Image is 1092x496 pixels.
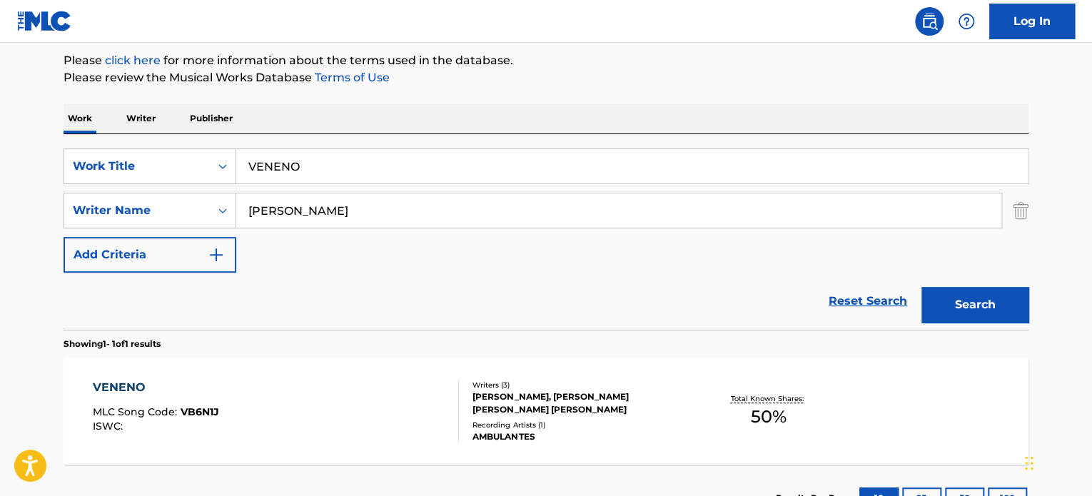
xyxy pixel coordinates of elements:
[921,13,938,30] img: search
[989,4,1075,39] a: Log In
[64,148,1028,330] form: Search Form
[181,405,219,418] span: VB6N1J
[64,103,96,133] p: Work
[105,54,161,67] a: click here
[952,7,981,36] div: Help
[730,393,807,404] p: Total Known Shares:
[64,52,1028,69] p: Please for more information about the terms used in the database.
[1013,193,1028,228] img: Delete Criterion
[472,430,688,443] div: AMBULANTES
[921,287,1028,323] button: Search
[312,71,390,84] a: Terms of Use
[472,380,688,390] div: Writers ( 3 )
[821,285,914,317] a: Reset Search
[122,103,160,133] p: Writer
[915,7,944,36] a: Public Search
[751,404,787,430] span: 50 %
[64,338,161,350] p: Showing 1 - 1 of 1 results
[93,379,219,396] div: VENENO
[472,420,688,430] div: Recording Artists ( 1 )
[64,237,236,273] button: Add Criteria
[93,420,126,432] span: ISWC :
[1021,427,1092,496] iframe: Chat Widget
[73,158,201,175] div: Work Title
[93,405,181,418] span: MLC Song Code :
[1025,442,1033,485] div: Drag
[958,13,975,30] img: help
[64,358,1028,465] a: VENENOMLC Song Code:VB6N1JISWC:Writers (3)[PERSON_NAME], [PERSON_NAME] [PERSON_NAME] [PERSON_NAME...
[208,246,225,263] img: 9d2ae6d4665cec9f34b9.svg
[73,202,201,219] div: Writer Name
[17,11,72,31] img: MLC Logo
[472,390,688,416] div: [PERSON_NAME], [PERSON_NAME] [PERSON_NAME] [PERSON_NAME]
[64,69,1028,86] p: Please review the Musical Works Database
[186,103,237,133] p: Publisher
